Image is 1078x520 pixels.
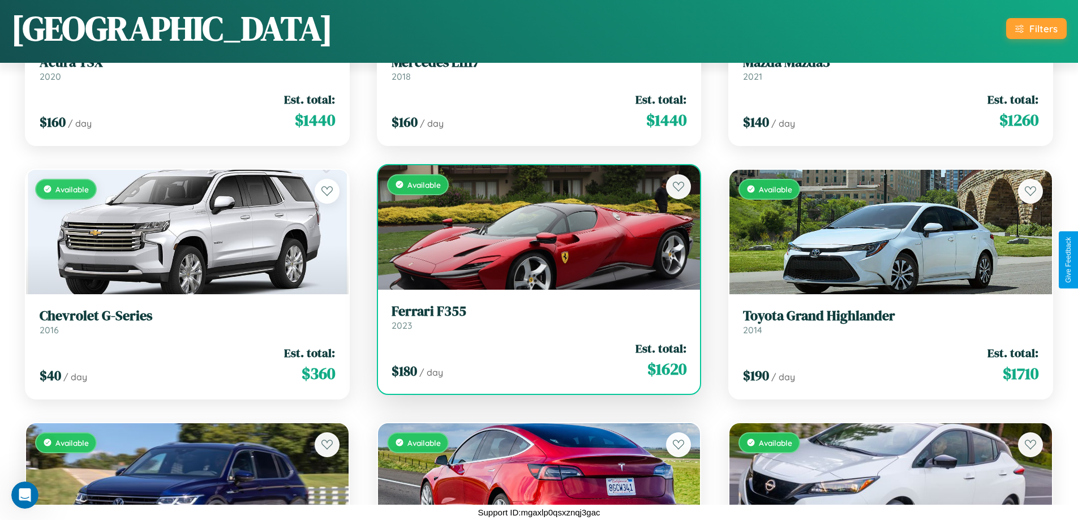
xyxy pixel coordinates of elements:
h3: Toyota Grand Highlander [743,308,1038,324]
span: $ 190 [743,366,769,385]
span: 2014 [743,324,762,336]
span: 2016 [40,324,59,336]
span: Available [55,184,89,194]
span: / day [420,118,444,129]
a: Ferrari F3552023 [392,303,687,331]
span: Available [407,180,441,190]
span: $ 1440 [646,109,686,131]
span: / day [771,118,795,129]
span: Est. total: [987,345,1038,361]
span: Est. total: [635,91,686,108]
h3: Chevrolet G-Series [40,308,335,324]
a: Chevrolet G-Series2016 [40,308,335,336]
span: / day [419,367,443,378]
h1: [GEOGRAPHIC_DATA] [11,5,333,51]
p: Support ID: mgaxlp0qsxznqj3gac [478,505,600,520]
span: $ 1440 [295,109,335,131]
span: $ 40 [40,366,61,385]
span: $ 140 [743,113,769,131]
span: / day [771,371,795,383]
a: Mercedes L11172018 [392,54,687,82]
span: Available [55,438,89,448]
a: Acura TSX2020 [40,54,335,82]
h3: Ferrari F355 [392,303,687,320]
a: Mazda Mazda32021 [743,54,1038,82]
h3: Mercedes L1117 [392,54,687,71]
iframe: Intercom live chat [11,482,38,509]
div: Filters [1029,23,1058,35]
span: Est. total: [284,91,335,108]
div: Give Feedback [1064,237,1072,283]
span: 2023 [392,320,412,331]
span: $ 160 [392,113,418,131]
span: Est. total: [284,345,335,361]
span: 2018 [392,71,411,82]
span: Est. total: [635,340,686,356]
span: Est. total: [987,91,1038,108]
span: $ 360 [302,362,335,385]
a: Toyota Grand Highlander2014 [743,308,1038,336]
span: / day [63,371,87,383]
h3: Acura TSX [40,54,335,71]
span: $ 160 [40,113,66,131]
span: $ 180 [392,362,417,380]
h3: Mazda Mazda3 [743,54,1038,71]
span: / day [68,118,92,129]
span: 2020 [40,71,61,82]
span: 2021 [743,71,762,82]
span: Available [759,184,792,194]
span: Available [759,438,792,448]
span: $ 1620 [647,358,686,380]
span: Available [407,438,441,448]
span: $ 1260 [999,109,1038,131]
button: Filters [1006,18,1067,39]
span: $ 1710 [1003,362,1038,385]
